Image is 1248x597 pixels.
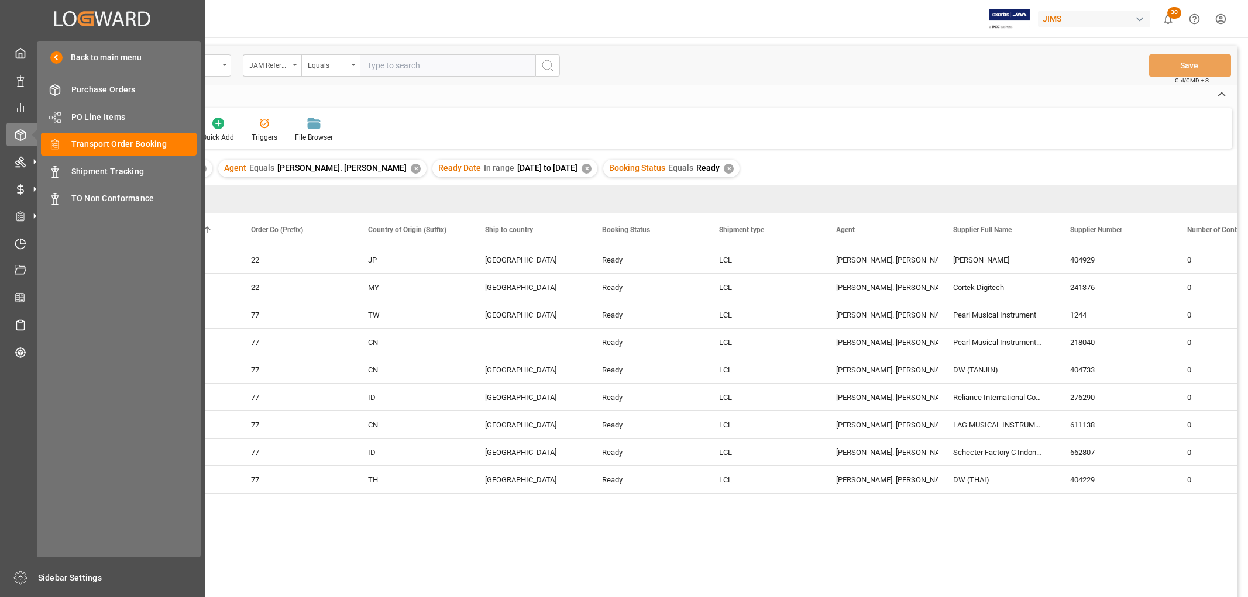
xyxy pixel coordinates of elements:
div: [PERSON_NAME]. [PERSON_NAME] [836,247,925,274]
button: Help Center [1181,6,1208,32]
div: [GEOGRAPHIC_DATA] [485,274,574,301]
div: Reliance International Corp. H.K. [939,384,1056,410]
span: Booking Status [609,163,665,172]
div: DW (THAI) [939,466,1056,493]
div: LCL [719,274,808,301]
div: [PERSON_NAME] [939,246,1056,273]
div: Ready [602,247,691,274]
a: PO Line Items [41,105,197,128]
div: [PERSON_NAME]. [PERSON_NAME] [836,384,925,411]
span: Shipment type [719,226,764,234]
span: [PERSON_NAME]. [PERSON_NAME] [277,163,407,172]
span: Equals [668,163,693,172]
span: Ctrl/CMD + S [1175,76,1209,85]
span: Agent [224,163,246,172]
div: Ready [602,329,691,356]
span: Purchase Orders [71,84,197,96]
a: Document Management [6,259,198,282]
button: JIMS [1038,8,1155,30]
div: Ready [602,357,691,384]
div: [PERSON_NAME]. [PERSON_NAME] [836,357,925,384]
div: 611138 [1056,411,1173,438]
a: Tracking Shipment [6,340,198,363]
div: LAG MUSICAL INSTRUMENTS MANUFACTURING [939,411,1056,438]
span: Sidebar Settings [38,572,200,584]
div: 662807 [1056,439,1173,465]
div: Ready [602,274,691,301]
div: 404929 [1056,246,1173,273]
div: Pearl Musical Instrument [939,301,1056,328]
div: Ready [602,384,691,411]
span: Ship to country [485,226,533,234]
button: open menu [301,54,360,77]
button: Save [1149,54,1231,77]
div: 404733 [1056,356,1173,383]
span: Shipment Tracking [71,165,197,178]
span: Booking Status [602,226,650,234]
div: ✕ [411,164,421,174]
a: CO2 Calculator [6,286,198,309]
div: [PERSON_NAME]. [PERSON_NAME] [836,412,925,439]
div: [GEOGRAPHIC_DATA] [485,439,574,466]
span: Supplier Full Name [953,226,1012,234]
span: Back to main menu [63,51,142,64]
div: 77 [251,384,340,411]
div: DW (TANJIN) [939,356,1056,383]
div: [GEOGRAPHIC_DATA] [485,384,574,411]
button: open menu [243,54,301,77]
div: [PERSON_NAME]. [PERSON_NAME] [836,329,925,356]
div: LCL [719,412,808,439]
div: JAM Reference Number [249,57,289,71]
div: JP [368,247,457,274]
span: 30 [1167,7,1181,19]
div: 77 [251,467,340,494]
a: Sailing Schedules [6,313,198,336]
div: Schecter Factory C Indonesia [939,439,1056,465]
div: 218040 [1056,329,1173,356]
div: 276290 [1056,384,1173,410]
div: [GEOGRAPHIC_DATA] [485,412,574,439]
div: [PERSON_NAME]. [PERSON_NAME] [836,274,925,301]
div: ID [368,439,457,466]
div: Pearl Musical Instrument ([GEOGRAPHIC_DATA]) [939,329,1056,356]
div: LCL [719,247,808,274]
span: Equals [249,163,274,172]
div: Ready [602,439,691,466]
span: In range [484,163,514,172]
div: Ready [602,412,691,439]
span: Ready Date [438,163,481,172]
div: CN [368,329,457,356]
div: Cortek Digitech [939,274,1056,301]
div: [PERSON_NAME]. [PERSON_NAME] [836,302,925,329]
div: 404229 [1056,466,1173,493]
div: LCL [719,329,808,356]
input: Type to search [360,54,535,77]
button: show 30 new notifications [1155,6,1181,32]
div: TW [368,302,457,329]
span: Ready [696,163,720,172]
div: LCL [719,302,808,329]
span: Order Co (Prefix) [251,226,303,234]
div: 77 [251,439,340,466]
div: CN [368,412,457,439]
span: Agent [836,226,855,234]
div: 77 [251,412,340,439]
div: MY [368,274,457,301]
div: [PERSON_NAME]. [PERSON_NAME] [836,439,925,466]
div: [GEOGRAPHIC_DATA] [485,302,574,329]
div: [GEOGRAPHIC_DATA] [485,247,574,274]
div: JIMS [1038,11,1150,27]
div: 22 [251,274,340,301]
a: Transport Order Booking [41,133,197,156]
div: ✕ [724,164,734,174]
div: Ready [602,302,691,329]
a: My Cockpit [6,42,198,64]
div: Quick Add [202,132,234,143]
div: LCL [719,384,808,411]
div: LCL [719,357,808,384]
span: Country of Origin (Suffix) [368,226,446,234]
span: Transport Order Booking [71,138,197,150]
div: 77 [251,357,340,384]
div: 77 [251,329,340,356]
span: [DATE] to [DATE] [517,163,577,172]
